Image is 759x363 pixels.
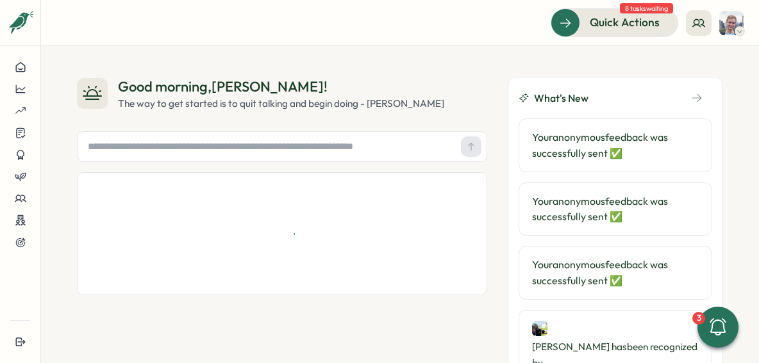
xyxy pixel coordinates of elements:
p: Your anonymous feedback was successfully sent ✅ [532,193,699,225]
p: Your anonymous feedback was successfully sent ✅ [532,129,699,161]
button: 3 [697,307,738,348]
img: Matt Brooks [719,11,744,35]
div: Good morning , [PERSON_NAME] ! [118,77,444,97]
div: 3 [692,312,705,325]
button: Quick Actions [551,8,678,36]
span: Quick Actions [590,14,660,31]
span: What's New [534,90,588,106]
span: 8 tasks waiting [620,3,673,13]
img: Ali Khan [532,321,547,336]
div: The way to get started is to quit talking and begin doing - [PERSON_NAME] [118,97,444,111]
p: Your anonymous feedback was successfully sent ✅ [532,257,699,289]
